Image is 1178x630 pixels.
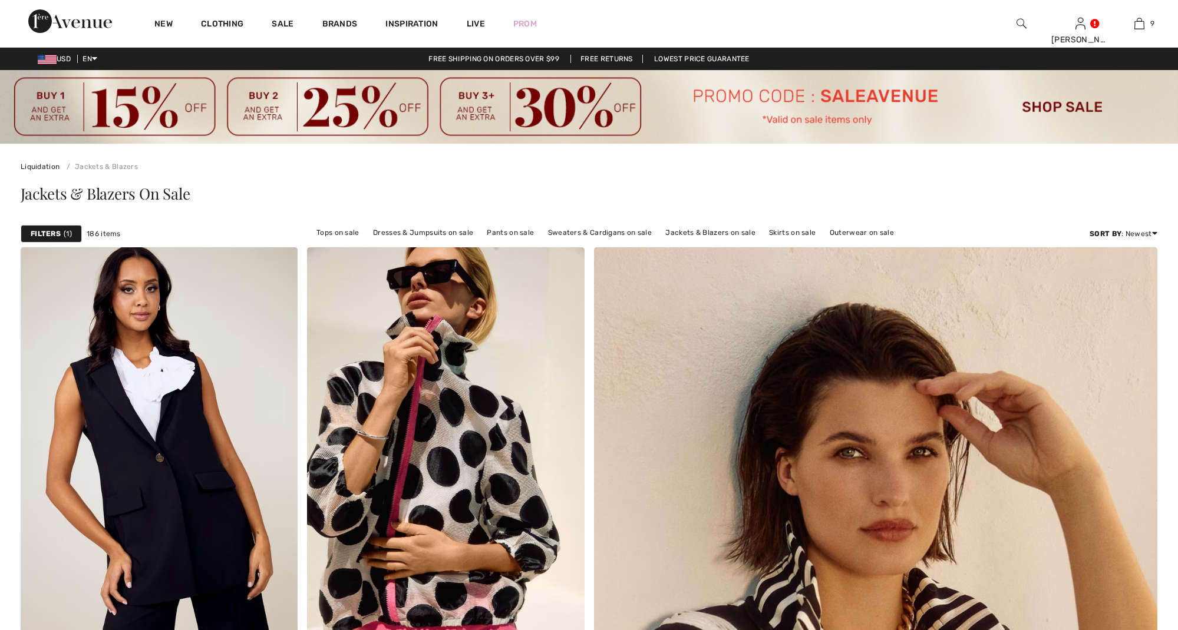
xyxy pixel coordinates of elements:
span: Jackets & Blazers On Sale [21,183,190,204]
a: Lowest Price Guarantee [645,55,759,63]
img: US Dollar [38,55,57,64]
img: My Info [1075,16,1085,31]
a: Brands [322,19,358,31]
a: Live [467,18,485,30]
a: Clothing [201,19,243,31]
span: Inspiration [385,19,438,31]
a: Liquidation [21,163,60,171]
a: Outerwear on sale [824,225,900,240]
a: Prom [513,18,537,30]
a: Free Returns [570,55,643,63]
strong: Filters [31,228,61,239]
div: : Newest [1090,228,1157,239]
a: 9 [1110,16,1168,31]
a: Dresses & Jumpsuits on sale [367,225,479,240]
div: [PERSON_NAME] [1051,34,1109,46]
img: My Bag [1134,16,1144,31]
a: Jackets & Blazers [62,163,138,171]
span: EN [83,55,97,63]
img: search the website [1017,16,1027,31]
span: USD [38,55,75,63]
a: Sale [272,19,293,31]
a: Sweaters & Cardigans on sale [542,225,658,240]
img: 1ère Avenue [28,9,112,33]
a: Tops on sale [311,225,365,240]
strong: Sort By [1090,230,1121,238]
a: New [154,19,173,31]
a: Pants on sale [481,225,540,240]
span: 186 items [87,228,121,239]
span: 9 [1150,18,1154,29]
span: 1 [64,228,72,239]
a: Skirts on sale [763,225,821,240]
a: Jackets & Blazers on sale [659,225,761,240]
a: Free shipping on orders over $99 [419,55,569,63]
a: Sign In [1075,18,1085,29]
